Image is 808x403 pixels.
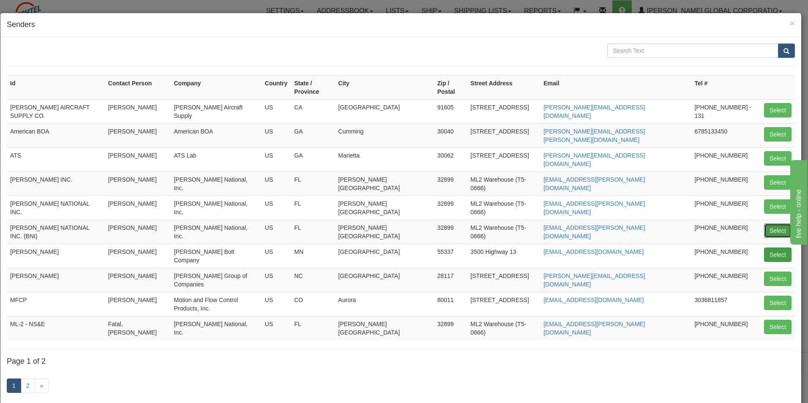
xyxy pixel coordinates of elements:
td: Aurora [335,292,434,316]
td: US [262,220,291,244]
td: 32899 [434,172,467,196]
td: 30040 [434,123,467,147]
td: 6785133450 [691,123,761,147]
td: [PERSON_NAME][GEOGRAPHIC_DATA] [335,220,434,244]
a: [EMAIL_ADDRESS][PERSON_NAME][DOMAIN_NAME] [543,224,645,240]
td: [PERSON_NAME] [105,196,171,220]
td: [PERSON_NAME] [105,123,171,147]
a: 1 [7,378,21,393]
button: Select [764,175,792,190]
th: Email [540,75,691,99]
span: × [790,18,795,28]
td: GA [291,147,335,172]
h4: Page 1 of 2 [7,357,795,366]
button: Select [764,199,792,214]
td: MFCP [7,292,105,316]
td: [PERSON_NAME] [105,147,171,172]
h4: Senders [7,19,795,30]
td: US [262,147,291,172]
a: [PERSON_NAME][EMAIL_ADDRESS][DOMAIN_NAME] [543,104,645,119]
td: US [262,123,291,147]
a: » [35,378,49,393]
th: Company [170,75,261,99]
th: Contact Person [105,75,171,99]
td: [PERSON_NAME] [105,172,171,196]
td: 3036811857 [691,292,761,316]
td: [PHONE_NUMBER] [691,172,761,196]
a: [EMAIL_ADDRESS][PERSON_NAME][DOMAIN_NAME] [543,200,645,215]
td: ML2 Warehouse (T5-0666) [467,316,540,340]
td: Motion and Flow Control Products, Inc. [170,292,261,316]
button: Select [764,272,792,286]
td: [PERSON_NAME] [7,244,105,268]
td: [PERSON_NAME] AIRCRAFT SUPPLY CO. [7,99,105,123]
td: US [262,99,291,123]
td: 55337 [434,244,467,268]
td: American BOA [7,123,105,147]
td: FL [291,172,335,196]
td: [PERSON_NAME] [105,268,171,292]
a: [EMAIL_ADDRESS][PERSON_NAME][DOMAIN_NAME] [543,176,645,191]
button: Select [764,223,792,238]
td: [PERSON_NAME][GEOGRAPHIC_DATA] [335,172,434,196]
td: [PERSON_NAME] [105,244,171,268]
td: [PERSON_NAME] National, Inc. [170,172,261,196]
th: Id [7,75,105,99]
td: 3500 Highway 13 [467,244,540,268]
td: [PHONE_NUMBER] [691,316,761,340]
button: Select [764,248,792,262]
th: Zip / Postal [434,75,467,99]
td: [STREET_ADDRESS] [467,292,540,316]
input: Search Text [607,44,778,58]
td: ML2 Warehouse (T5-0666) [467,196,540,220]
td: 28117 [434,268,467,292]
td: [PERSON_NAME][GEOGRAPHIC_DATA] [335,196,434,220]
a: [EMAIL_ADDRESS][DOMAIN_NAME] [543,248,644,255]
th: City [335,75,434,99]
td: American BOA [170,123,261,147]
a: [PERSON_NAME][EMAIL_ADDRESS][DOMAIN_NAME] [543,152,645,167]
td: FL [291,316,335,340]
td: ML2 Warehouse (T5-0666) [467,220,540,244]
td: [PHONE_NUMBER] [691,244,761,268]
td: Marietta [335,147,434,172]
td: 32899 [434,316,467,340]
td: [PERSON_NAME] [105,99,171,123]
td: [STREET_ADDRESS] [467,123,540,147]
td: FL [291,196,335,220]
td: FL [291,220,335,244]
td: [PERSON_NAME] Aircraft Supply [170,99,261,123]
button: Select [764,296,792,310]
a: 2 [21,378,35,393]
button: Select [764,151,792,166]
th: Country [262,75,291,99]
td: [PERSON_NAME] NATIONAL INC. [7,196,105,220]
td: [PERSON_NAME] NATIONAL INC. (BNI) [7,220,105,244]
th: Street Address [467,75,540,99]
td: US [262,268,291,292]
td: [PERSON_NAME] National, Inc. [170,316,261,340]
iframe: chat widget [789,158,807,245]
td: US [262,316,291,340]
td: ATS Lab [170,147,261,172]
td: US [262,172,291,196]
a: [EMAIL_ADDRESS][PERSON_NAME][DOMAIN_NAME] [543,321,645,336]
td: [GEOGRAPHIC_DATA] [335,244,434,268]
td: [PHONE_NUMBER] [691,147,761,172]
button: Select [764,127,792,142]
td: 30062 [434,147,467,172]
a: [PERSON_NAME][EMAIL_ADDRESS][PERSON_NAME][DOMAIN_NAME] [543,128,645,143]
div: live help - online [6,5,78,15]
a: [PERSON_NAME][EMAIL_ADDRESS][DOMAIN_NAME] [543,272,645,288]
td: US [262,292,291,316]
td: [PERSON_NAME] National, Inc. [170,196,261,220]
td: [PERSON_NAME] Bolt Company [170,244,261,268]
td: [PHONE_NUMBER] [691,268,761,292]
td: [STREET_ADDRESS] [467,99,540,123]
button: Select [764,320,792,334]
td: US [262,244,291,268]
td: 32899 [434,220,467,244]
td: MN [291,244,335,268]
th: Tel # [691,75,761,99]
td: ML2 Warehouse (T5-0666) [467,172,540,196]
